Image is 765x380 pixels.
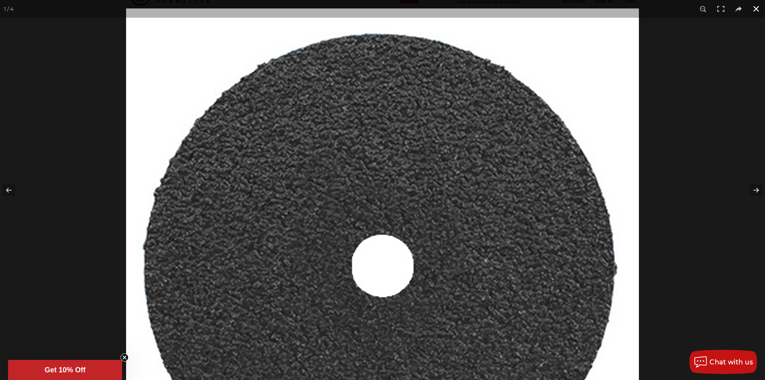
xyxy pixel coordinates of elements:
button: Next (arrow right) [737,170,765,210]
button: Chat with us [690,350,757,374]
span: Get 10% Off [45,366,86,374]
button: Close teaser [120,353,129,362]
span: Chat with us [710,358,753,366]
div: Get 10% OffClose teaser [8,360,122,380]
